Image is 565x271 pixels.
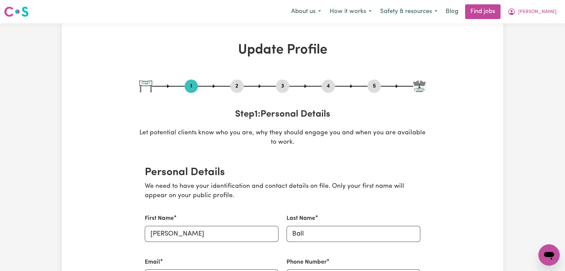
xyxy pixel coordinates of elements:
[376,5,442,19] button: Safety & resources
[325,5,376,19] button: How it works
[4,6,29,18] img: Careseekers logo
[287,214,315,223] label: Last Name
[145,214,174,223] label: First Name
[367,82,381,91] button: Go to step 5
[538,244,560,266] iframe: Button to launch messaging window
[185,82,198,91] button: Go to step 1
[322,82,335,91] button: Go to step 4
[139,109,426,120] h3: Step 1 : Personal Details
[503,5,561,19] button: My Account
[442,4,462,19] a: Blog
[465,4,500,19] a: Find jobs
[287,5,325,19] button: About us
[145,182,420,201] p: We need to have your identification and contact details on file. Only your first name will appear...
[145,258,160,267] label: Email
[139,128,426,148] p: Let potential clients know who you are, why they should engage you and when you are available to ...
[287,258,327,267] label: Phone Number
[230,82,244,91] button: Go to step 2
[276,82,289,91] button: Go to step 3
[139,42,426,58] h1: Update Profile
[518,8,557,16] span: [PERSON_NAME]
[145,166,420,179] h2: Personal Details
[4,4,29,19] a: Careseekers logo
